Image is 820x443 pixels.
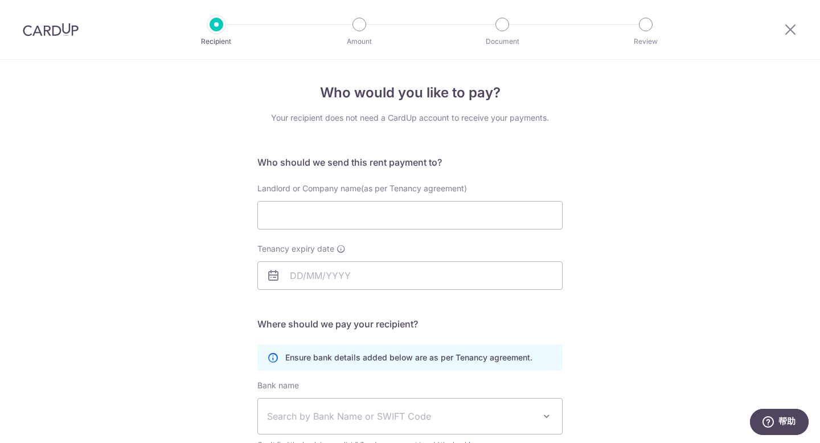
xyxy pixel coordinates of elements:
span: Tenancy expiry date [257,243,334,255]
p: Amount [317,36,401,47]
h5: Who should we send this rent payment to? [257,155,563,169]
label: Bank name [257,380,299,391]
div: Your recipient does not need a CardUp account to receive your payments. [257,112,563,124]
span: Search by Bank Name or SWIFT Code [267,409,535,423]
h5: Where should we pay your recipient? [257,317,563,331]
p: Recipient [174,36,259,47]
span: Landlord or Company name(as per Tenancy agreement) [257,183,467,193]
input: DD/MM/YYYY [257,261,563,290]
p: Ensure bank details added below are as per Tenancy agreement. [285,352,532,363]
span: 帮助 [29,7,47,18]
p: Review [604,36,688,47]
img: CardUp [23,23,79,36]
iframe: 打开一个小组件，您可以在其中找到更多信息 [749,409,809,437]
p: Document [460,36,544,47]
h4: Who would you like to pay? [257,83,563,103]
